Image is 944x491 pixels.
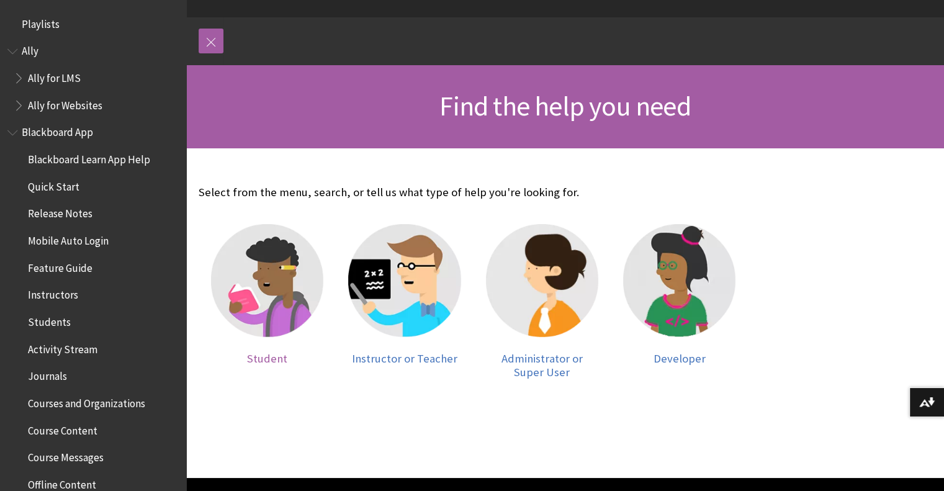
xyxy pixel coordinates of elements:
[22,122,93,139] span: Blackboard App
[28,95,102,112] span: Ally for Websites
[7,14,179,35] nav: Book outline for Playlists
[348,224,461,379] a: Instructor Instructor or Teacher
[28,366,67,383] span: Journals
[653,351,705,366] span: Developer
[28,149,150,166] span: Blackboard Learn App Help
[501,351,583,379] span: Administrator or Super User
[22,41,38,58] span: Ally
[247,351,287,366] span: Student
[28,339,97,356] span: Activity Stream
[199,184,748,200] p: Select from the menu, search, or tell us what type of help you're looking for.
[7,41,179,116] nav: Book outline for Anthology Ally Help
[28,258,92,274] span: Feature Guide
[22,14,60,30] span: Playlists
[486,224,598,336] img: Administrator
[623,224,735,379] a: Developer
[28,420,97,437] span: Course Content
[348,224,461,336] img: Instructor
[211,224,323,379] a: Student Student
[28,448,104,464] span: Course Messages
[211,224,323,336] img: Student
[28,230,109,247] span: Mobile Auto Login
[486,224,598,379] a: Administrator Administrator or Super User
[28,474,96,491] span: Offline Content
[352,351,457,366] span: Instructor or Teacher
[28,285,78,302] span: Instructors
[28,68,81,84] span: Ally for LMS
[28,176,79,193] span: Quick Start
[439,89,690,123] span: Find the help you need
[28,393,145,410] span: Courses and Organizations
[28,204,92,220] span: Release Notes
[28,312,71,328] span: Students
